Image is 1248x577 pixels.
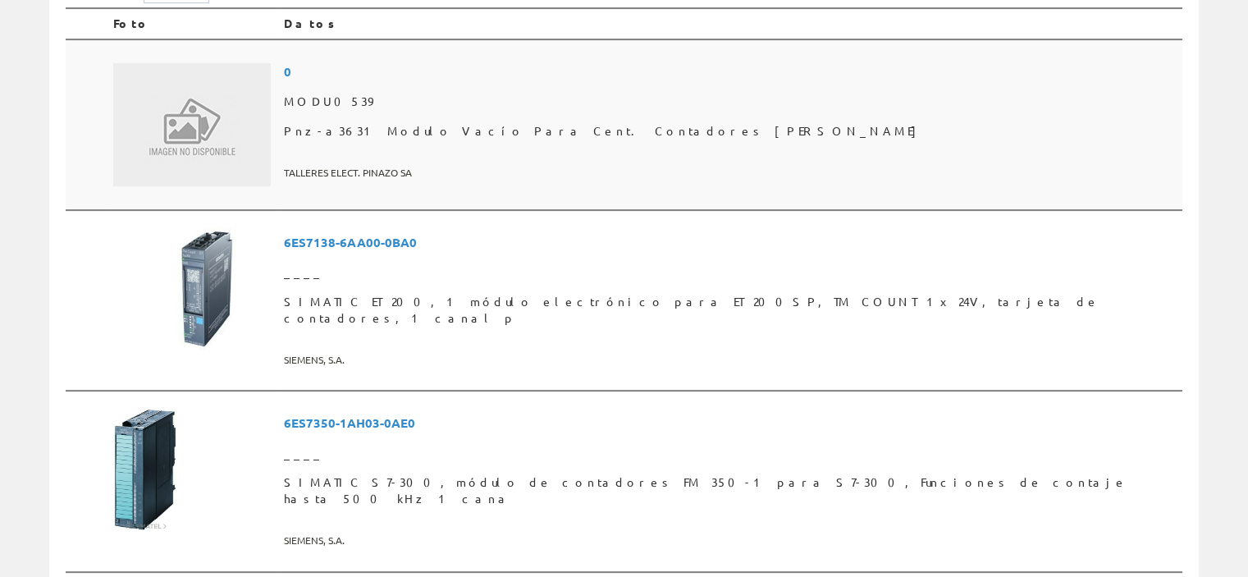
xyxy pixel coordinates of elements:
span: SIMATIC ET 200, 1 módulo electrónico para ET 200SP, TM COUNT 1x24V, tarjeta de contadores, 1 canal p [284,287,1176,333]
span: TALLERES ELECT. PINAZO SA [284,159,1176,186]
img: Sin Imagen Disponible [113,63,271,186]
img: Foto artículo SIMATIC ET 200, 1 módulo electrónico para ET 200SP, TM COUNT 1x24V, tarjeta de cont... [113,227,236,350]
span: ____ [284,258,1176,287]
th: Foto [107,8,277,39]
span: SIEMENS, S.A. [284,527,1176,554]
span: Pnz-a3631 Modulo Vacío Para Cent. Contadores [PERSON_NAME] [284,117,1176,146]
span: SIMATIC S7-300, módulo de contadores FM 350-1 para S7-300, Funciones de contaje hasta 500 kHz 1 cana [284,468,1176,514]
img: Foto artículo SIMATIC S7-300, módulo de contadores FM 350-1 para S7-300, Funciones de contaje has... [113,408,177,531]
span: ____ [284,439,1176,469]
span: 6ES7350-1AH03-0AE0 [284,408,1176,438]
th: Datos [277,8,1182,39]
span: 0 [284,57,1176,87]
span: 6ES7138-6AA00-0BA0 [284,227,1176,258]
span: MODU0539 [284,87,1176,117]
span: SIEMENS, S.A. [284,346,1176,373]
